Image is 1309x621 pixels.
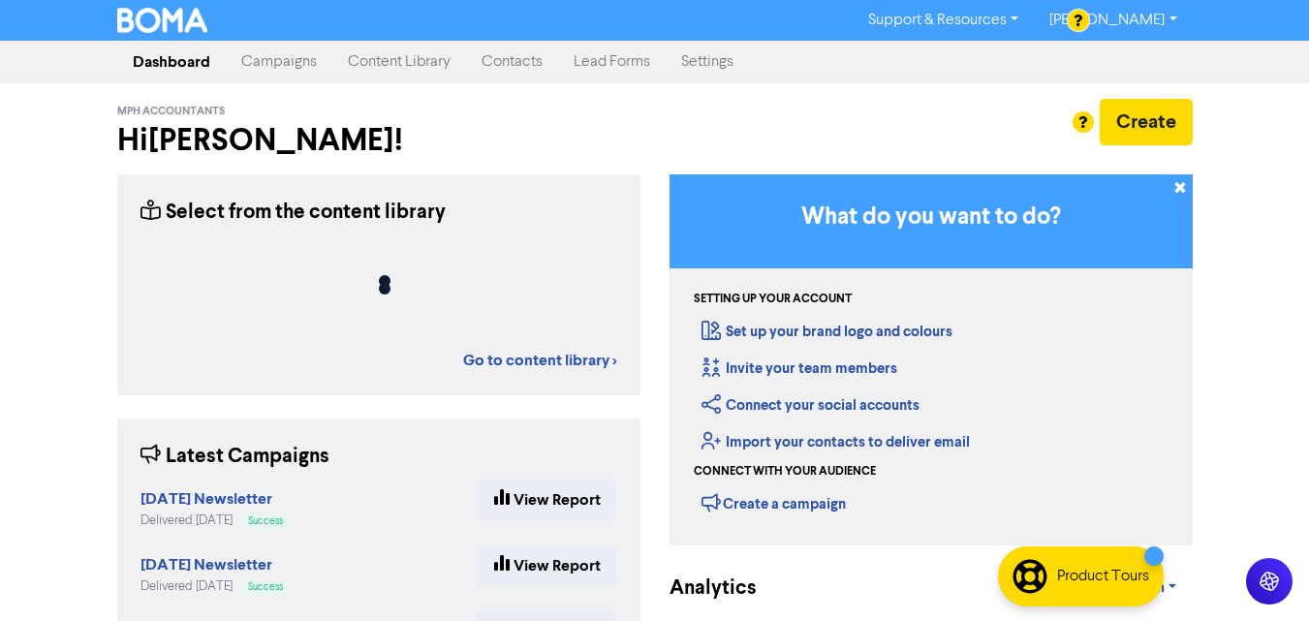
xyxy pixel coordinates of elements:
a: View Report [478,545,617,586]
div: Select from the content library [140,198,446,228]
a: Contacts [466,43,558,81]
div: Latest Campaigns [140,442,329,472]
a: Support & Resources [853,5,1034,36]
a: Set up your brand logo and colours [701,323,952,341]
a: Lead Forms [558,43,666,81]
div: Analytics [670,574,732,604]
a: Campaigns [226,43,332,81]
h2: Hi [PERSON_NAME] ! [117,122,640,159]
div: Setting up your account [694,291,852,308]
a: Connect your social accounts [701,396,919,415]
a: Go to content library > [463,349,617,372]
a: [DATE] Newsletter [140,558,272,574]
strong: [DATE] Newsletter [140,489,272,509]
a: Settings [666,43,749,81]
img: BOMA Logo [117,8,208,33]
span: Success [248,516,283,526]
a: [PERSON_NAME] [1034,5,1192,36]
span: Success [248,582,283,592]
div: Delivered [DATE] [140,512,291,530]
a: View Report [478,480,617,520]
div: Connect with your audience [694,463,876,481]
a: Import your contacts to deliver email [701,433,970,451]
button: Create [1100,99,1193,145]
a: Invite your team members [701,359,897,378]
span: MPH Accountants [117,105,225,118]
a: Content Library [332,43,466,81]
div: Create a campaign [701,488,846,517]
div: Getting Started in BOMA [670,174,1193,545]
h3: What do you want to do? [699,203,1164,232]
a: [DATE] Newsletter [140,492,272,508]
iframe: Chat Widget [1212,528,1309,621]
div: Delivered [DATE] [140,577,291,596]
strong: [DATE] Newsletter [140,555,272,574]
a: Dashboard [117,43,226,81]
